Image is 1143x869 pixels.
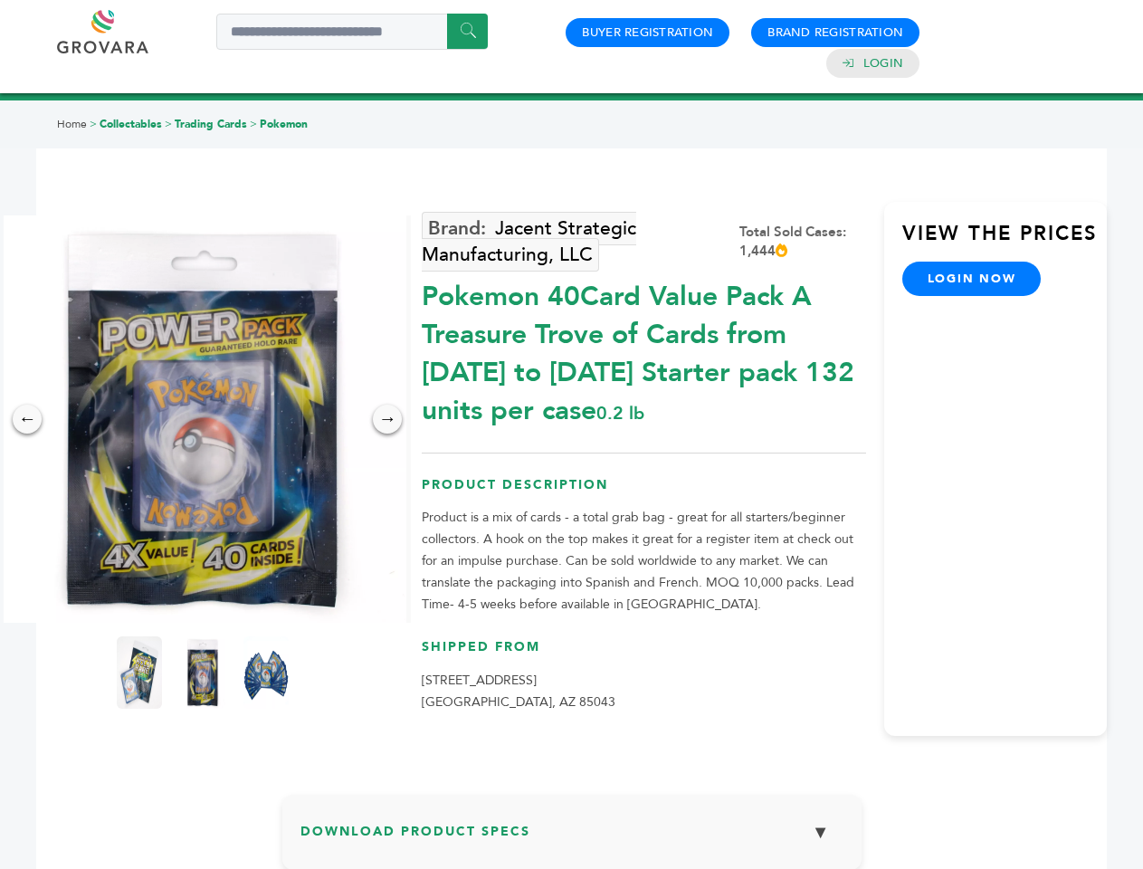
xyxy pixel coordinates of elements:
a: Home [57,117,87,131]
h3: Product Description [422,476,866,508]
a: Buyer Registration [582,24,713,41]
a: Collectables [100,117,162,131]
div: Total Sold Cases: 1,444 [739,223,866,261]
span: > [90,117,97,131]
input: Search a product or brand... [216,14,488,50]
div: Pokemon 40Card Value Pack A Treasure Trove of Cards from [DATE] to [DATE] Starter pack 132 units ... [422,269,866,430]
a: Trading Cards [175,117,247,131]
img: Pokemon 40-Card Value Pack – A Treasure Trove of Cards from 1996 to 2024 - Starter pack! 132 unit... [117,636,162,709]
div: → [373,405,402,434]
span: 0.2 lb [596,401,644,425]
img: Pokemon 40-Card Value Pack – A Treasure Trove of Cards from 1996 to 2024 - Starter pack! 132 unit... [243,636,289,709]
p: [STREET_ADDRESS] [GEOGRAPHIC_DATA], AZ 85043 [422,670,866,713]
span: > [165,117,172,131]
a: Pokemon [260,117,308,131]
h3: Download Product Specs [300,813,843,865]
h3: View the Prices [902,220,1107,262]
a: Login [863,55,903,72]
img: Pokemon 40-Card Value Pack – A Treasure Trove of Cards from 1996 to 2024 - Starter pack! 132 unit... [180,636,225,709]
button: ▼ [798,813,843,852]
span: > [250,117,257,131]
div: ← [13,405,42,434]
p: Product is a mix of cards - a total grab bag - great for all starters/beginner collectors. A hook... [422,507,866,616]
h3: Shipped From [422,638,866,670]
a: login now [902,262,1042,296]
a: Brand Registration [767,24,903,41]
a: Jacent Strategic Manufacturing, LLC [422,212,636,272]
